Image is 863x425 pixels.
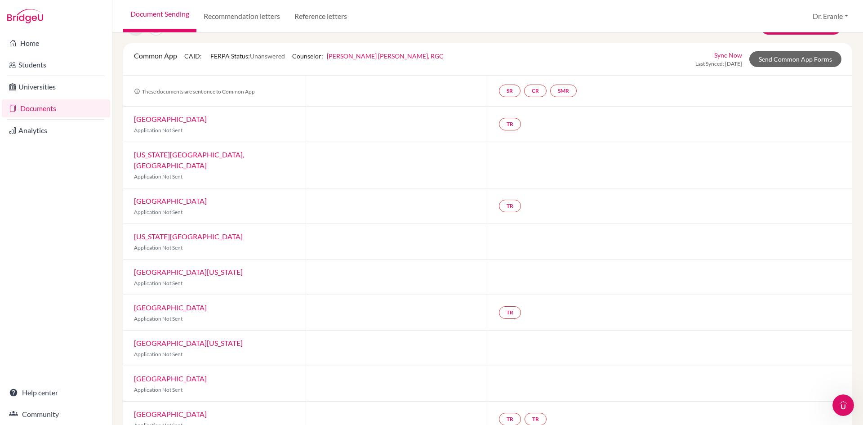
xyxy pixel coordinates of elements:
a: [GEOGRAPHIC_DATA][US_STATE] [134,268,243,276]
a: [US_STATE][GEOGRAPHIC_DATA], [GEOGRAPHIC_DATA] [134,150,244,170]
a: Community [2,405,110,423]
span: CAID: [184,52,203,60]
a: Analytics [2,121,110,139]
a: [GEOGRAPHIC_DATA] [134,115,207,123]
a: Home [2,34,110,52]
span: Application Not Sent [134,127,182,134]
a: TR [499,118,521,130]
a: CR [524,85,547,97]
a: [GEOGRAPHIC_DATA][US_STATE] [134,339,243,347]
button: Dr. Eranie [809,8,852,25]
a: SMR [550,85,577,97]
span: Application Not Sent [134,280,182,286]
span: Application Not Sent [134,386,182,393]
span: Last Synced: [DATE] [695,60,742,68]
span: Application Not Sent [134,244,182,251]
a: Students [2,56,110,74]
a: [US_STATE][GEOGRAPHIC_DATA] [134,232,243,241]
a: TR [499,200,521,212]
img: Bridge-U [7,9,43,23]
span: Unanswered [250,52,285,60]
span: Application Not Sent [134,209,182,215]
a: [GEOGRAPHIC_DATA] [134,197,207,205]
a: TR [499,306,521,319]
a: Documents [2,99,110,117]
a: [GEOGRAPHIC_DATA] [134,303,207,312]
a: Help center [2,384,110,402]
span: Counselor: [292,52,444,60]
a: Send Common App Forms [749,51,841,67]
a: [PERSON_NAME] [PERSON_NAME], RGC [327,52,444,60]
span: Application Not Sent [134,315,182,322]
a: Sync Now [714,50,742,60]
iframe: Intercom live chat [832,394,854,416]
a: SR [499,85,520,97]
span: Application Not Sent [134,351,182,358]
a: [GEOGRAPHIC_DATA] [134,410,207,418]
a: Universities [2,78,110,96]
a: [GEOGRAPHIC_DATA] [134,374,207,383]
span: Application Not Sent [134,173,182,180]
span: Common App [134,51,177,60]
span: FERPA Status: [210,52,285,60]
span: These documents are sent once to Common App [134,88,255,95]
